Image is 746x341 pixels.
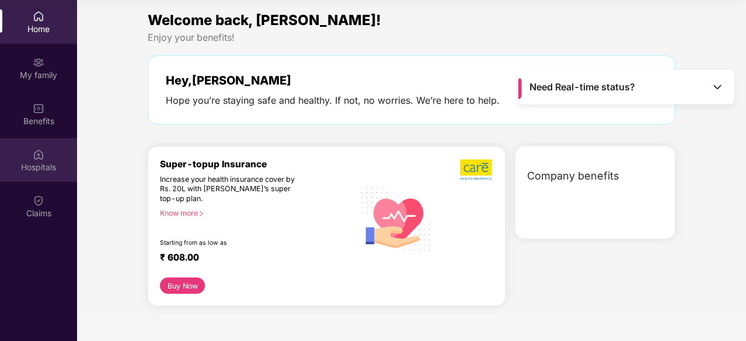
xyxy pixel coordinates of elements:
span: Welcome back, [PERSON_NAME]! [148,12,381,29]
span: Company benefits [527,168,619,184]
div: Hey, [PERSON_NAME] [166,73,500,87]
span: right [198,210,204,217]
div: Super-topup Insurance [160,159,354,170]
div: ₹ 608.00 [160,252,343,266]
img: Toggle Icon [712,81,723,93]
img: b5dec4f62d2307b9de63beb79f102df3.png [460,159,493,181]
img: svg+xml;base64,PHN2ZyB3aWR0aD0iMjAiIGhlaWdodD0iMjAiIHZpZXdCb3g9IjAgMCAyMCAyMCIgZmlsbD0ibm9uZSIgeG... [33,57,44,68]
button: Buy Now [160,277,205,294]
img: svg+xml;base64,PHN2ZyB4bWxucz0iaHR0cDovL3d3dy53My5vcmcvMjAwMC9zdmciIHhtbG5zOnhsaW5rPSJodHRwOi8vd3... [354,175,438,260]
img: svg+xml;base64,PHN2ZyBpZD0iQ2xhaW0iIHhtbG5zPSJodHRwOi8vd3d3LnczLm9yZy8yMDAwL3N2ZyIgd2lkdGg9IjIwIi... [33,195,44,206]
div: Starting from as low as [160,239,305,247]
img: svg+xml;base64,PHN2ZyBpZD0iSG9zcGl0YWxzIiB4bWxucz0iaHR0cDovL3d3dy53My5vcmcvMjAwMC9zdmciIHdpZHRoPS... [33,149,44,160]
img: svg+xml;base64,PHN2ZyBpZD0iSG9tZSIgeG1sbnM9Imh0dHA6Ly93d3cudzMub3JnLzIwMDAvc3ZnIiB3aWR0aD0iMjAiIG... [33,10,44,22]
div: Know more [160,209,347,217]
div: Hope you’re staying safe and healthy. If not, no worries. We’re here to help. [166,94,500,107]
div: Increase your health insurance cover by Rs. 20L with [PERSON_NAME]’s super top-up plan. [160,175,304,204]
img: svg+xml;base64,PHN2ZyBpZD0iQmVuZWZpdHMiIHhtbG5zPSJodHRwOi8vd3d3LnczLm9yZy8yMDAwL3N2ZyIgd2lkdGg9Ij... [33,103,44,114]
span: Need Real-time status? [529,81,635,93]
div: Enjoy your benefits! [148,31,675,44]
